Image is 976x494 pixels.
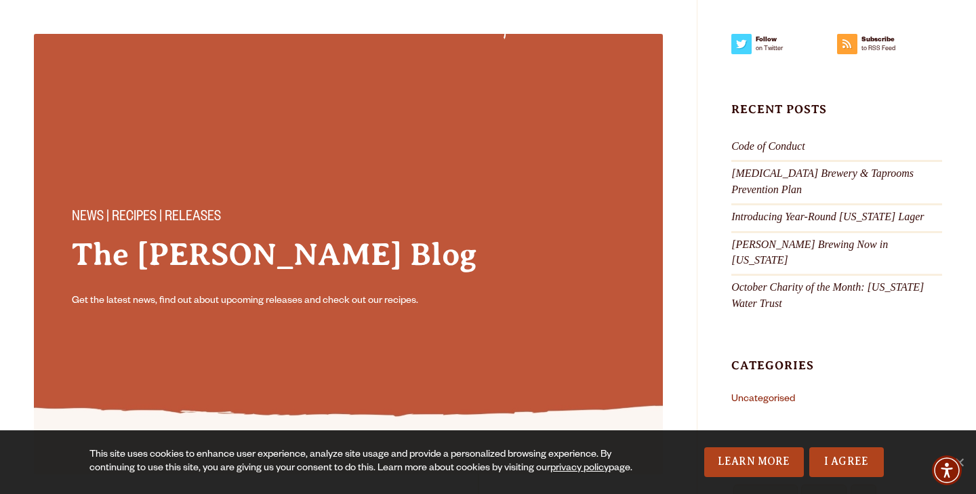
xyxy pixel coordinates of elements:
span: Winery [380,17,434,28]
a: Uncategorised [731,394,795,405]
a: I Agree [809,447,884,477]
a: Introducing Year-Round [US_STATE] Lager [731,211,924,222]
span: Beer Finder [830,17,916,28]
a: Gear [270,9,325,39]
span: Our Story [574,17,652,28]
div: Accessibility Menu [932,455,962,485]
a: [MEDICAL_DATA] Brewery & Taprooms Prevention Plan [731,167,914,194]
a: Code of Conduct [731,140,805,152]
div: This site uses cookies to enhance user experience, analyze site usage and provide a personalized ... [89,449,634,476]
span: on Twitter [731,44,836,53]
a: Odell Home [479,9,530,39]
a: Our Story [565,9,661,39]
a: Beer Finder [821,9,924,39]
a: Beer [34,9,85,39]
a: Winery [371,9,443,39]
a: privacy policy [550,464,609,474]
span: Impact [716,17,766,28]
span: Beer [43,17,76,28]
span: Gear [279,17,316,28]
span: Taprooms [140,17,214,28]
a: [PERSON_NAME] Brewing Now in [US_STATE] [731,239,888,266]
a: Taprooms [131,9,223,39]
a: Impact [707,9,775,39]
p: Get the latest news, find out about upcoming releases and check out our recipes. [72,293,419,310]
a: Followon Twitter [731,34,836,61]
h2: The [PERSON_NAME] Blog [72,238,495,272]
a: Learn More [704,447,804,477]
span: News | Recipes | Releases [72,209,221,227]
h3: Categories [731,358,942,386]
span: to RSS Feed [837,44,942,53]
a: Subscribeto RSS Feed [837,34,942,61]
a: October Charity of the Month: [US_STATE] Water Trust [731,281,924,308]
h3: Recent Posts [731,102,942,129]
